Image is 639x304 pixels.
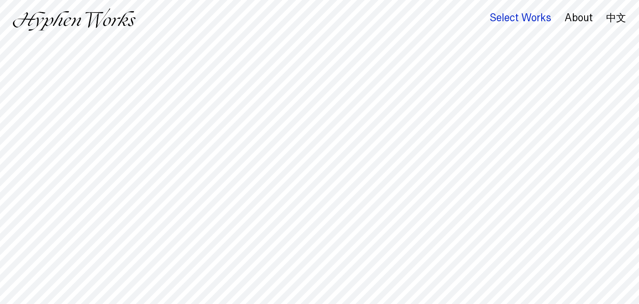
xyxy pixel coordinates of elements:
div: About [565,12,593,24]
img: Hyphen Works [13,8,136,31]
div: Select Works [490,12,551,24]
a: About [565,14,593,23]
a: Select Works [490,14,551,23]
a: 中文 [606,13,626,22]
